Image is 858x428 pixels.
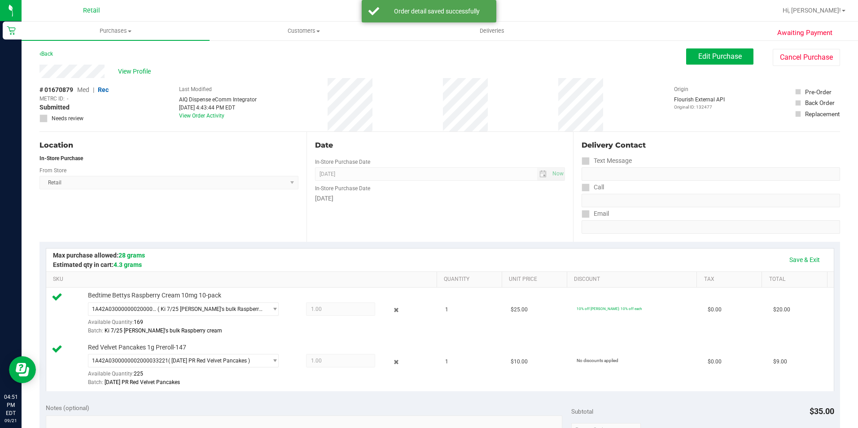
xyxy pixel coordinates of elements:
[39,51,53,57] a: Back
[445,358,448,366] span: 1
[4,393,18,417] p: 04:51 PM EDT
[67,95,68,103] span: -
[88,316,289,333] div: Available Quantity:
[39,166,66,175] label: From Store
[134,371,143,377] span: 225
[88,328,103,334] span: Batch:
[777,28,832,38] span: Awaiting Payment
[315,140,565,151] div: Date
[105,328,222,334] span: Ki 7/25 [PERSON_NAME]'s bulk Raspberry cream
[4,417,18,424] p: 09/21
[674,85,688,93] label: Origin
[179,85,212,93] label: Last Modified
[88,343,186,352] span: Red Velvet Pancakes 1g Preroll-147
[46,404,89,411] span: Notes (optional)
[509,276,563,283] a: Unit Price
[577,358,618,363] span: No discounts applied
[88,291,221,300] span: Bedtime Bettys Raspberry Cream 10mg 10-pack
[773,306,790,314] span: $20.00
[698,52,742,61] span: Edit Purchase
[783,7,841,14] span: Hi, [PERSON_NAME]!
[53,252,145,259] span: Max purchase allowed:
[810,406,834,416] span: $35.00
[98,86,109,93] span: Rec
[582,140,840,151] div: Delivery Contact
[158,306,264,312] span: ( Ki 7/25 [PERSON_NAME]'s bulk Raspberry cream )
[39,85,73,95] span: # 01670879
[582,167,840,181] input: Format: (999) 999-9999
[571,408,593,415] span: Subtotal
[582,207,609,220] label: Email
[315,158,370,166] label: In-Store Purchase Date
[134,319,143,325] span: 169
[210,22,398,40] a: Customers
[179,104,257,112] div: [DATE] 4:43:44 PM EDT
[674,104,725,110] p: Original ID: 132477
[168,358,250,364] span: ( [DATE] PR Red Velvet Pancakes )
[384,7,490,16] div: Order detail saved successfully
[708,306,722,314] span: $0.00
[577,306,642,311] span: 10% off [PERSON_NAME]: 10% off each
[9,356,36,383] iframe: Resource center
[773,49,840,66] button: Cancel Purchase
[92,306,158,312] span: 1A42A0300000002000033050
[686,48,753,65] button: Edit Purchase
[315,184,370,192] label: In-Store Purchase Date
[39,155,83,162] strong: In-Store Purchase
[105,379,180,385] span: [DATE] PR Red Velvet Pancakes
[805,109,840,118] div: Replacement
[53,276,433,283] a: SKU
[574,276,693,283] a: Discount
[77,86,89,93] span: Med
[179,96,257,104] div: AIQ Dispense eComm Integrator
[267,303,278,315] span: select
[267,354,278,367] span: select
[22,22,210,40] a: Purchases
[468,27,517,35] span: Deliveries
[674,96,725,110] div: Flourish External API
[784,252,826,267] a: Save & Exit
[805,87,832,96] div: Pre-Order
[708,358,722,366] span: $0.00
[769,276,823,283] a: Total
[7,26,16,35] inline-svg: Retail
[114,261,142,268] span: 4.3 grams
[511,306,528,314] span: $25.00
[83,7,100,14] span: Retail
[582,194,840,207] input: Format: (999) 999-9999
[52,114,83,122] span: Needs review
[444,276,498,283] a: Quantity
[39,140,298,151] div: Location
[582,154,632,167] label: Text Message
[210,27,397,35] span: Customers
[315,194,565,203] div: [DATE]
[39,103,70,112] span: Submitted
[704,276,758,283] a: Tax
[773,358,787,366] span: $9.00
[39,95,65,103] span: METRC ID:
[53,261,142,268] span: Estimated qty in cart:
[398,22,586,40] a: Deliveries
[118,67,154,76] span: View Profile
[93,86,94,93] span: |
[445,306,448,314] span: 1
[88,379,103,385] span: Batch:
[22,27,210,35] span: Purchases
[805,98,835,107] div: Back Order
[88,367,289,385] div: Available Quantity:
[179,113,224,119] a: View Order Activity
[511,358,528,366] span: $10.00
[92,358,168,364] span: 1A42A0300000002000033221
[118,252,145,259] span: 28 grams
[582,181,604,194] label: Call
